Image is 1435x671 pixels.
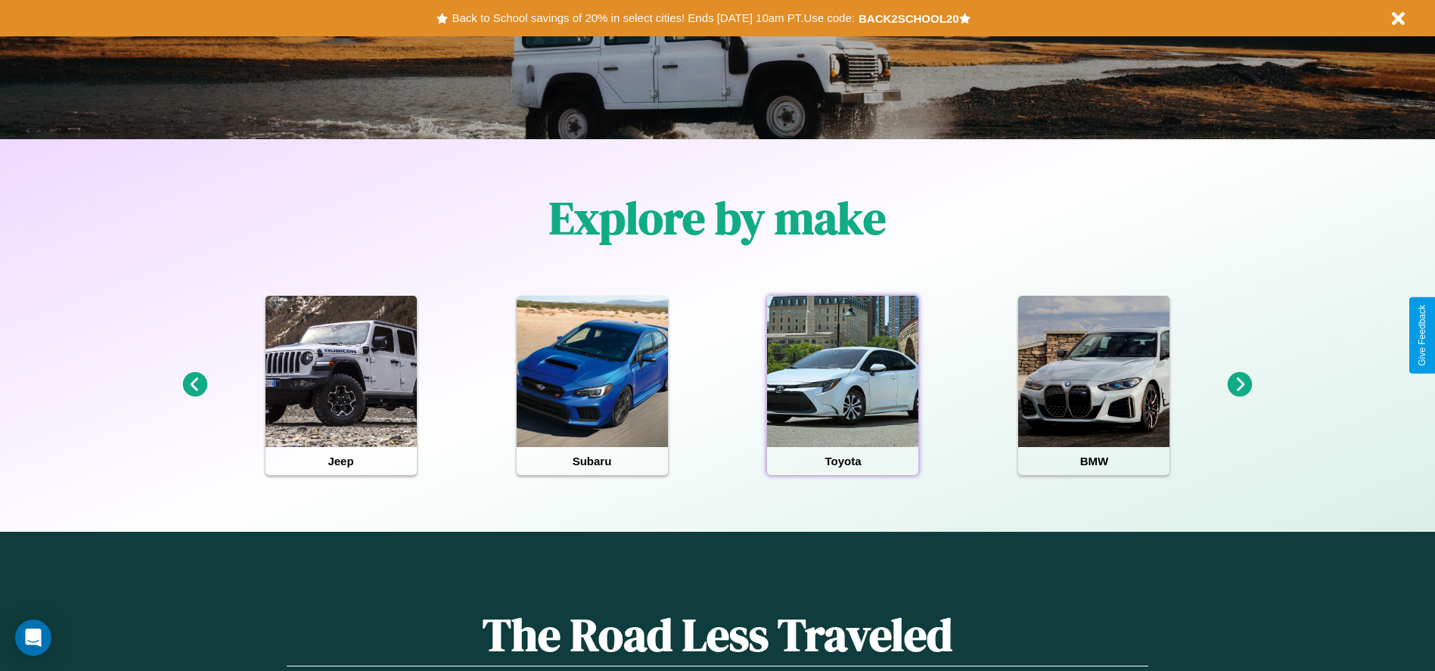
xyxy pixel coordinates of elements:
button: Back to School savings of 20% in select cities! Ends [DATE] 10am PT.Use code: [448,8,858,29]
h4: Subaru [517,447,668,475]
div: Open Intercom Messenger [15,620,51,656]
div: Give Feedback [1417,305,1427,366]
h1: The Road Less Traveled [287,604,1148,666]
h4: Toyota [767,447,918,475]
h1: Explore by make [549,187,886,249]
h4: Jeep [266,447,417,475]
h4: BMW [1018,447,1169,475]
b: BACK2SCHOOL20 [859,12,959,25]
